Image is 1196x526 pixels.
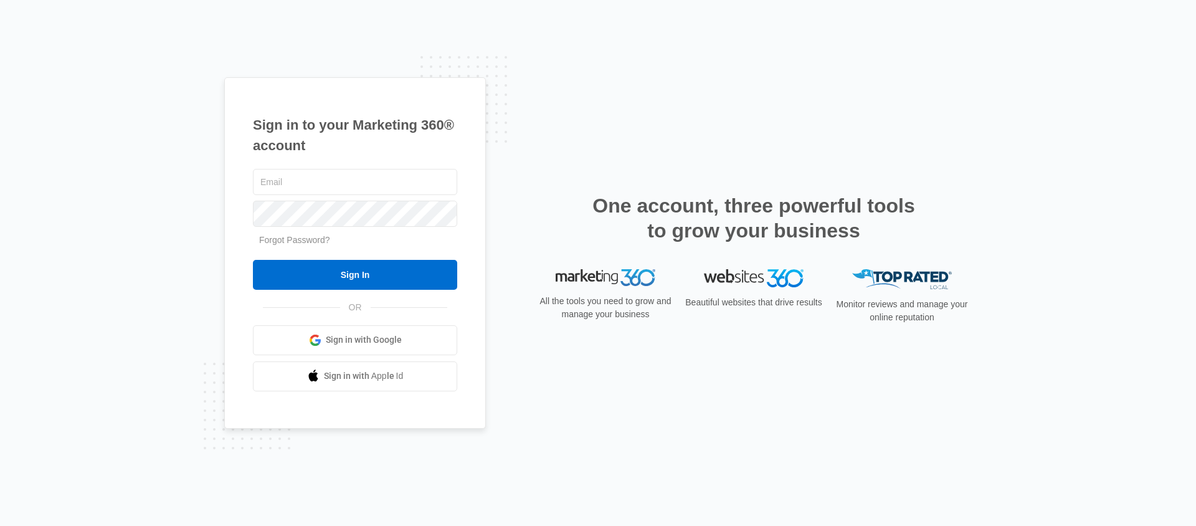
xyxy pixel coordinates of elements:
[259,235,330,245] a: Forgot Password?
[684,296,823,309] p: Beautiful websites that drive results
[253,169,457,195] input: Email
[253,115,457,156] h1: Sign in to your Marketing 360® account
[324,370,404,383] span: Sign in with Apple Id
[589,193,919,243] h2: One account, three powerful tools to grow your business
[340,301,371,314] span: OR
[704,269,804,287] img: Websites 360
[326,333,402,347] span: Sign in with Google
[253,260,457,290] input: Sign In
[536,295,675,321] p: All the tools you need to grow and manage your business
[556,269,655,287] img: Marketing 360
[852,269,952,290] img: Top Rated Local
[832,298,972,324] p: Monitor reviews and manage your online reputation
[253,361,457,391] a: Sign in with Apple Id
[253,325,457,355] a: Sign in with Google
